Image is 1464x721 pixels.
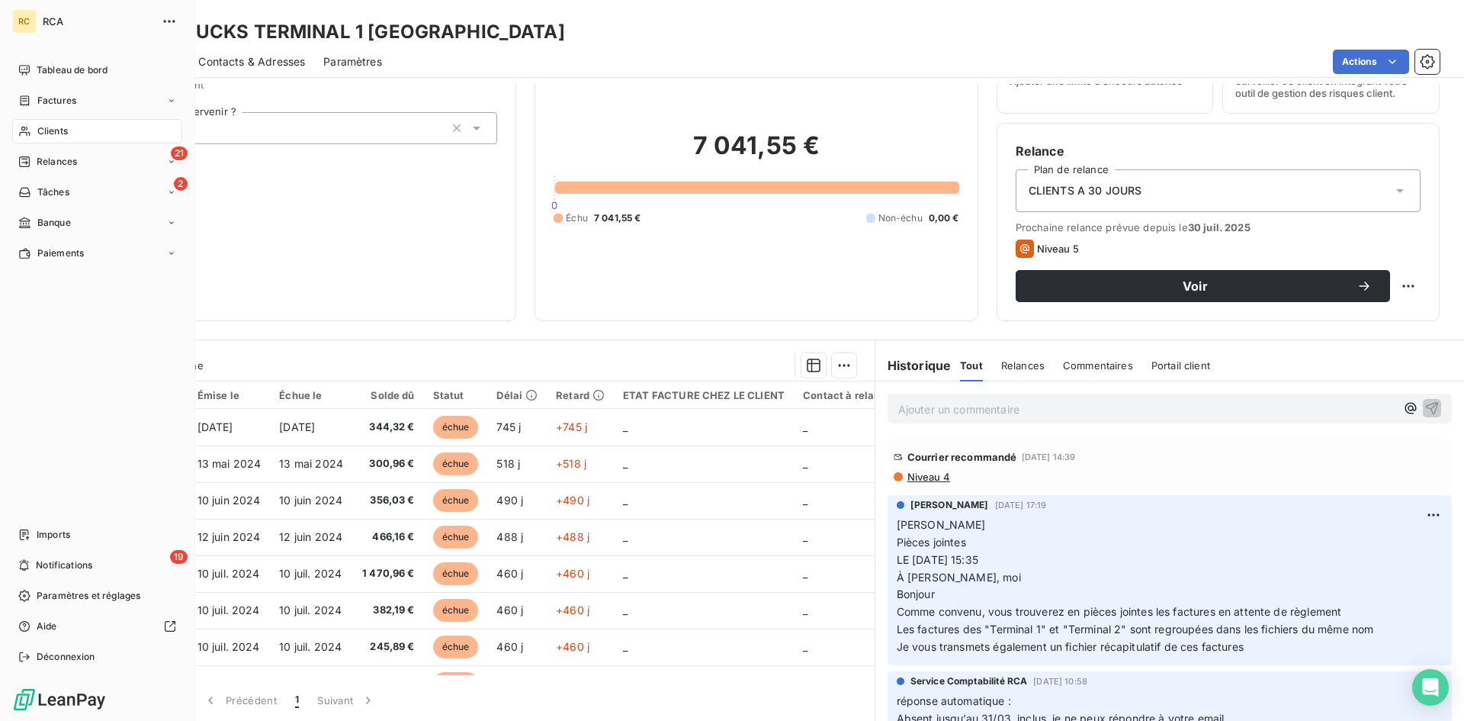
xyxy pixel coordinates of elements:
span: +745 j [556,420,587,433]
span: Je vous transmets également un fichier récapitulatif de ces factures [897,640,1244,653]
span: +488 j [556,530,589,543]
span: échue [433,636,479,658]
span: réponse automatique : [897,694,1011,707]
span: _ [803,494,807,507]
span: Tâches [37,185,69,199]
span: Banque [37,216,71,230]
span: Prochaine relance prévue depuis le [1016,221,1421,233]
span: 10 juin 2024 [279,494,342,507]
span: À [PERSON_NAME], moi [897,571,1021,584]
span: Contacts & Adresses [198,54,305,69]
span: Bonjour [897,587,935,600]
span: 13 mai 2024 [197,457,262,470]
span: Notifications [36,558,92,572]
span: 245,89 € [361,639,415,655]
span: Paiements [37,246,84,260]
span: Paramètres et réglages [37,589,140,603]
span: 1 470,96 € [361,566,415,581]
span: 10 juin 2024 [197,494,261,507]
button: 1 [286,684,308,716]
span: 745 j [496,420,521,433]
span: 19 [170,550,188,564]
span: Non-échu [878,211,923,225]
span: Courrier recommandé [907,451,1017,463]
span: _ [803,457,807,470]
span: 2 [174,177,188,191]
span: 460 j [496,640,523,653]
span: _ [623,494,628,507]
span: 7 041,55 € [594,211,641,225]
span: _ [803,420,807,433]
span: Comme convenu, vous trouverez en pièces jointes les factures en attente de règlement [897,605,1342,618]
span: Voir [1034,280,1356,292]
span: RCA [43,15,152,27]
div: Statut [433,389,479,401]
span: _ [803,640,807,653]
span: Relances [1001,359,1045,372]
span: LE [DATE] 15:35 [897,553,978,566]
span: Niveau 5 [1037,243,1079,255]
span: 12 juin 2024 [197,530,261,543]
span: 382,19 € [361,603,415,618]
span: Relances [37,155,77,169]
span: Surveiller ce client en intégrant votre outil de gestion des risques client. [1235,75,1427,99]
span: 0,00 € [929,211,959,225]
span: 10 juil. 2024 [197,567,260,580]
span: échue [433,599,479,622]
h6: Relance [1016,142,1421,160]
span: 518 j [496,457,520,470]
span: [DATE] 17:19 [995,501,1047,510]
span: +460 j [556,604,589,616]
span: [DATE] [279,420,315,433]
span: _ [803,604,807,616]
span: Imports [37,528,70,542]
button: Actions [1333,50,1409,74]
span: Échu [566,211,588,225]
span: 10 juil. 2024 [197,640,260,653]
span: _ [623,567,628,580]
span: 12 juin 2024 [279,530,342,543]
span: _ [623,530,628,543]
span: 488 j [496,530,523,543]
span: Paramètres [323,54,382,69]
span: 21 [171,146,188,160]
span: [DATE] [197,420,233,433]
div: Open Intercom Messenger [1412,669,1449,706]
span: 0 [551,199,557,211]
span: Propriétés Client [123,79,497,100]
div: Échue le [279,389,343,401]
div: Solde dû [361,389,415,401]
div: Délai [496,389,538,401]
span: Pièces jointes [897,536,966,549]
span: [DATE] 14:39 [1022,452,1076,462]
span: échue [433,452,479,475]
span: 1 [295,693,299,708]
span: _ [803,567,807,580]
h3: STARBUCKS TERMINAL 1 [GEOGRAPHIC_DATA] [134,18,565,46]
span: [PERSON_NAME] [897,518,986,531]
span: Factures [37,94,76,108]
span: Les factures des "Terminal 1" et "Terminal 2" sont regroupées dans les fichiers du même nom [897,623,1374,636]
span: 30 juil. 2025 [1188,221,1250,233]
a: Aide [12,614,182,639]
span: CLIENTS A 30 JOURS [1029,183,1142,198]
span: _ [623,604,628,616]
span: [PERSON_NAME] [910,498,989,512]
span: Service Comptabilité RCA [910,674,1028,688]
h6: Historique [875,356,952,375]
span: Clients [37,124,68,138]
span: _ [623,457,628,470]
span: 10 juil. 2024 [279,567,342,580]
span: 10 juil. 2024 [279,604,342,616]
span: 10 juil. 2024 [197,604,260,616]
span: 300,96 € [361,456,415,472]
span: Commentaires [1063,359,1133,372]
button: Suivant [308,684,385,716]
span: +490 j [556,494,589,507]
span: échue [433,489,479,512]
span: Niveau 4 [906,471,950,483]
div: ETAT FACTURE CHEZ LE CLIENT [623,389,785,401]
span: Aide [37,620,57,633]
span: 460 j [496,604,523,616]
span: 10 juil. 2024 [279,640,342,653]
